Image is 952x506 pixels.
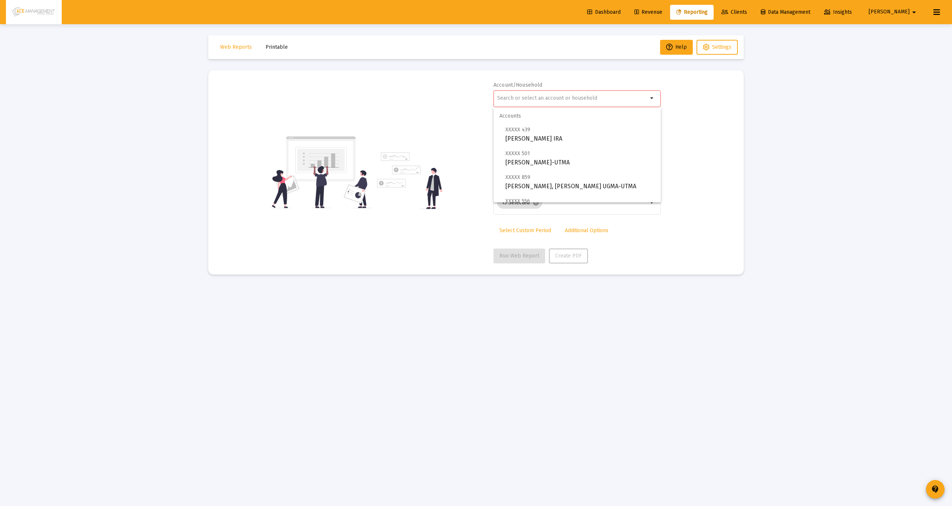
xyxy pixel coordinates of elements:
span: Select Custom Period [499,227,551,234]
button: Help [660,40,693,55]
mat-icon: arrow_drop_down [648,94,657,103]
a: Reporting [670,5,714,20]
span: Help [666,44,687,50]
span: Create PDF [555,253,582,259]
mat-chip: 15 Selected [497,197,542,209]
span: [PERSON_NAME]-UTMA [505,149,655,167]
mat-icon: cancel [533,199,539,206]
mat-icon: contact_support [931,485,940,494]
span: XXXXX 501 [505,150,530,157]
button: Run Web Report [493,249,545,263]
a: Revenue [628,5,668,20]
span: [PERSON_NAME] IRA [505,125,655,143]
span: Reporting [676,9,708,15]
span: Insights [824,9,852,15]
span: Settings [712,44,731,50]
span: XXXXX 556 [505,198,530,204]
button: Create PDF [549,249,588,263]
label: Account/Household [493,82,543,88]
a: Dashboard [581,5,627,20]
span: [PERSON_NAME] IRA [505,196,655,215]
a: Clients [715,5,753,20]
span: Run Web Report [499,253,539,259]
button: Web Reports [214,40,258,55]
input: Search or select an account or household [497,95,648,101]
mat-icon: arrow_drop_down [910,5,919,20]
span: [PERSON_NAME] [869,9,910,15]
mat-chip-list: Selection [497,195,648,210]
span: XXXXX 859 [505,174,530,180]
button: [PERSON_NAME] [860,4,927,19]
span: Accounts [493,107,661,125]
span: Data Management [761,9,810,15]
span: Dashboard [587,9,621,15]
a: Insights [818,5,858,20]
img: reporting-alt [377,152,442,209]
span: Printable [266,44,288,50]
img: reporting [270,135,373,209]
span: Clients [721,9,747,15]
span: [PERSON_NAME], [PERSON_NAME] UGMA-UTMA [505,173,655,191]
button: Settings [697,40,738,55]
span: Additional Options [565,227,608,234]
span: Web Reports [220,44,252,50]
a: Data Management [755,5,816,20]
img: Dashboard [12,5,56,20]
span: Revenue [634,9,662,15]
span: XXXXX 439 [505,126,530,133]
button: Printable [260,40,294,55]
mat-icon: arrow_drop_down [648,198,657,207]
